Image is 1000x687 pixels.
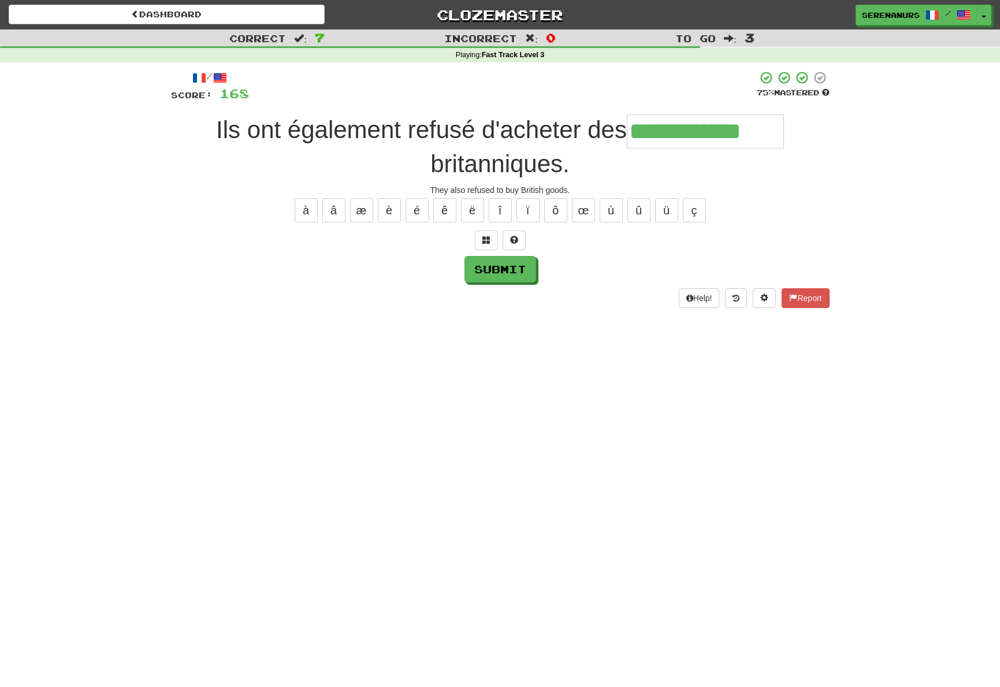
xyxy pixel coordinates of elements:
span: 168 [220,86,249,101]
button: ç [683,198,706,222]
button: Help! [679,288,720,308]
span: Ils ont également refusé d'acheter des [216,116,627,143]
span: / [945,9,951,17]
button: ù [600,198,623,222]
button: Round history (alt+y) [725,288,747,308]
span: 75 % [757,88,774,97]
div: They also refused to buy British goods. [171,184,830,196]
div: Mastered [757,88,830,98]
button: à [295,198,318,222]
div: / [171,70,249,85]
button: ë [461,198,484,222]
span: Incorrect [444,32,517,44]
span: 7 [315,31,325,44]
span: : [724,34,737,43]
a: Dashboard [9,5,325,24]
span: Score: [171,90,213,100]
span: 0 [546,31,556,44]
button: â [322,198,345,222]
button: œ [572,198,595,222]
a: SerenaNurs / [856,5,977,25]
span: : [525,34,538,43]
button: ü [655,198,678,222]
button: û [627,198,650,222]
button: î [489,198,512,222]
strong: Fast Track Level 3 [482,51,545,59]
span: 3 [745,31,754,44]
span: To go [675,32,716,44]
button: è [378,198,401,222]
button: é [406,198,429,222]
span: Correct [229,32,286,44]
button: ê [433,198,456,222]
button: Report [782,288,829,308]
button: ô [544,198,567,222]
button: Single letter hint - you only get 1 per sentence and score half the points! alt+h [503,231,526,250]
span: : [294,34,307,43]
span: britanniques. [430,150,570,177]
button: ï [516,198,540,222]
button: æ [350,198,373,222]
button: Submit [464,256,536,283]
button: Switch sentence to multiple choice alt+p [475,231,498,250]
span: SerenaNurs [862,10,920,20]
a: Clozemaster [342,5,658,25]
